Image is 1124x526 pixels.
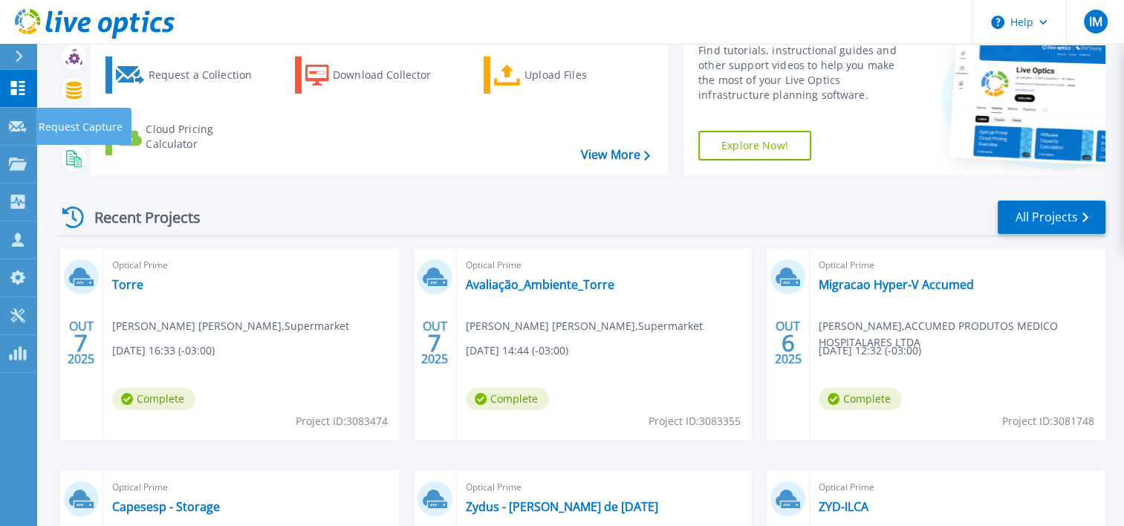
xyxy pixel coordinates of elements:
[819,277,974,292] a: Migracao Hyper-V Accumed
[819,388,902,410] span: Complete
[774,316,802,370] div: OUT 2025
[333,60,452,90] div: Download Collector
[57,199,221,236] div: Recent Projects
[484,56,649,94] a: Upload Files
[39,108,123,146] p: Request Capture
[112,277,143,292] a: Torre
[466,277,614,292] a: Avaliação_Ambiente_Torre
[819,257,1097,273] span: Optical Prime
[581,148,650,162] a: View More
[112,257,390,273] span: Optical Prime
[649,413,741,429] span: Project ID: 3083355
[466,318,703,334] span: [PERSON_NAME] [PERSON_NAME] , Supermarket
[296,413,388,429] span: Project ID: 3083474
[112,318,349,334] span: [PERSON_NAME] [PERSON_NAME] , Supermarket
[112,479,390,496] span: Optical Prime
[1002,413,1094,429] span: Project ID: 3081748
[466,388,549,410] span: Complete
[466,479,744,496] span: Optical Prime
[698,131,811,160] a: Explore Now!
[466,499,658,514] a: Zydus - [PERSON_NAME] de [DATE]
[819,499,868,514] a: ZYD-ILCA
[698,43,910,103] div: Find tutorials, instructional guides and other support videos to help you make the most of your L...
[524,60,643,90] div: Upload Files
[428,337,441,349] span: 7
[146,122,264,152] div: Cloud Pricing Calculator
[819,342,921,359] span: [DATE] 12:32 (-03:00)
[148,60,267,90] div: Request a Collection
[67,316,95,370] div: OUT 2025
[466,257,744,273] span: Optical Prime
[819,318,1105,351] span: [PERSON_NAME] , ACCUMED PRODUTOS MEDICO HOSPITALARES LTDA
[105,118,271,155] a: Cloud Pricing Calculator
[105,56,271,94] a: Request a Collection
[998,201,1105,234] a: All Projects
[112,499,220,514] a: Capesesp - Storage
[112,388,195,410] span: Complete
[1088,16,1102,27] span: IM
[295,56,461,94] a: Download Collector
[466,342,568,359] span: [DATE] 14:44 (-03:00)
[420,316,449,370] div: OUT 2025
[819,479,1097,496] span: Optical Prime
[112,342,215,359] span: [DATE] 16:33 (-03:00)
[782,337,795,349] span: 6
[74,337,88,349] span: 7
